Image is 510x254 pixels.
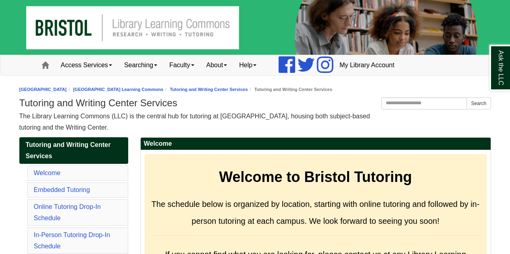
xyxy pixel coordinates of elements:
[34,203,101,221] a: Online Tutoring Drop-In Schedule
[73,87,163,92] a: [GEOGRAPHIC_DATA] Learning Commons
[152,200,480,225] span: The schedule below is organized by location, starting with online tutoring and followed by in-per...
[34,169,60,176] a: Welcome
[19,113,370,131] span: The Library Learning Commons (LLC) is the central hub for tutoring at [GEOGRAPHIC_DATA], housing ...
[55,55,118,75] a: Access Services
[466,97,491,109] button: Search
[19,86,491,93] nav: breadcrumb
[163,55,200,75] a: Faculty
[19,137,128,164] a: Tutoring and Writing Center Services
[233,55,262,75] a: Help
[333,55,400,75] a: My Library Account
[219,169,412,185] strong: Welcome to Bristol Tutoring
[200,55,233,75] a: About
[141,138,491,150] h2: Welcome
[118,55,163,75] a: Searching
[248,86,332,93] li: Tutoring and Writing Center Services
[26,141,111,159] span: Tutoring and Writing Center Services
[34,231,110,250] a: In-Person Tutoring Drop-In Schedule
[170,87,248,92] a: Tutoring and Writing Center Services
[19,97,491,109] h1: Tutoring and Writing Center Services
[34,186,90,193] a: Embedded Tutoring
[19,87,67,92] a: [GEOGRAPHIC_DATA]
